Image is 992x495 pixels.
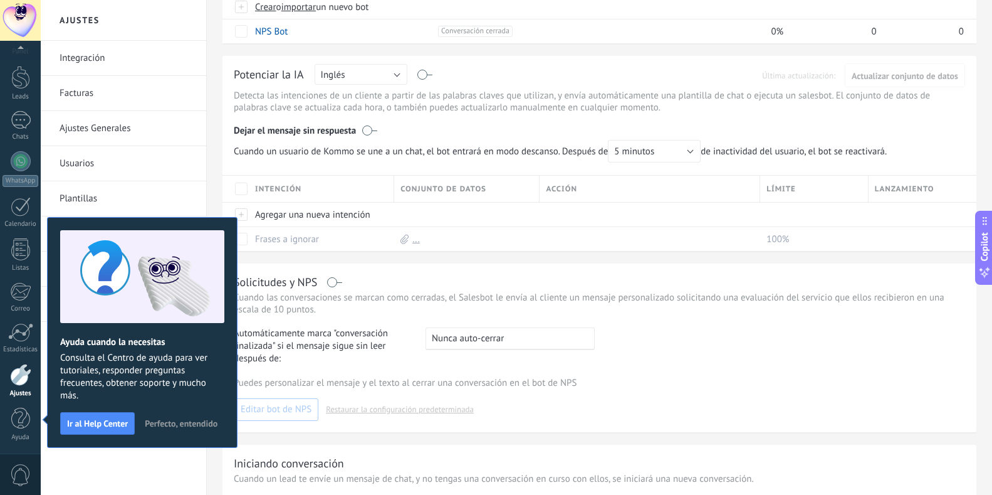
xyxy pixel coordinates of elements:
a: Herramientas de comunicación [60,216,194,252]
p: Cuando un lead te envíe un mensaje de chat, y no tengas una conversación en curso con ellos, se i... [234,473,965,485]
span: 0% [771,26,783,38]
span: Conjunto de datos [400,183,486,195]
span: 100% [766,233,789,245]
span: Acción [546,183,577,195]
div: Listas [3,264,39,272]
div: Ayuda [3,434,39,442]
div: Ajustes [3,390,39,398]
a: Ajustes Generales [60,111,194,146]
li: Usuarios [41,146,206,181]
button: Inglés [315,64,407,85]
a: Integración [60,41,194,76]
a: Plantillas [60,181,194,216]
a: ... [412,233,420,245]
h2: Ayuda cuando la necesitas [60,336,224,348]
span: Nunca auto-cerrar [432,333,504,344]
span: Consulta el Centro de ayuda para ver tutoriales, responder preguntas frecuentes, obtener soporte ... [60,352,224,402]
span: importar [281,1,316,13]
p: Detecta las intenciones de un cliente a partir de las palabras claves que utilizan, y envía autom... [234,90,965,114]
a: NPS Bot [255,26,288,38]
span: Límite [766,183,796,195]
a: Frases a ignorar [255,233,319,245]
span: Conversación cerrada [438,26,513,37]
span: o [276,1,281,13]
span: 0 [959,26,964,38]
span: Automáticamente marca "conversación finalizada" si el mensaje sigue sin leer después de: [234,327,414,365]
span: un nuevo bot [316,1,368,13]
a: Facturas [60,76,194,111]
li: Plantillas [41,181,206,216]
button: Ir al Help Center [60,412,135,435]
div: Correo [3,305,39,313]
div: Leads [3,93,39,101]
button: 5 minutos [608,140,701,162]
div: WhatsApp [3,175,38,187]
span: 5 minutos [614,146,654,157]
button: Perfecto, entendido [139,414,223,433]
div: Calendario [3,220,39,228]
div: Chats [3,133,39,141]
span: 0 [871,26,876,38]
div: 0 [884,19,964,43]
div: Dejar el mensaje sin respuesta [234,116,965,140]
p: Puedes personalizar el mensaje y el texto al cerrar una conversación en el bot de NPS [234,377,965,389]
li: Facturas [41,76,206,111]
p: Cuando las conversaciones se marcan como cerradas, el Salesbot le envía al cliente un mensaje per... [234,292,965,316]
div: 0 [790,19,877,43]
li: Ajustes Generales [41,111,206,146]
li: Herramientas de comunicación [41,216,206,252]
div: Agregar una nueva intención [249,203,388,226]
div: 100% [760,227,862,251]
div: Solicitudes y NPS [234,275,317,289]
div: 0% [697,19,784,43]
a: Usuarios [60,146,194,181]
span: Copilot [978,232,991,261]
div: Potenciar la IA [234,67,304,83]
span: Intención [255,183,301,195]
span: de inactividad del usuario, el bot se reactivará. [234,140,894,162]
span: Cuando un usuario de Kommo se une a un chat, el bot entrará en modo descanso. Después de [234,140,701,162]
span: Inglés [321,69,345,81]
span: Perfecto, entendido [145,419,217,428]
span: Lanzamiento [875,183,934,195]
div: Estadísticas [3,346,39,354]
div: Iniciando conversación [234,456,344,471]
span: Crear [255,1,276,13]
li: Integración [41,41,206,76]
span: Ir al Help Center [67,419,128,428]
